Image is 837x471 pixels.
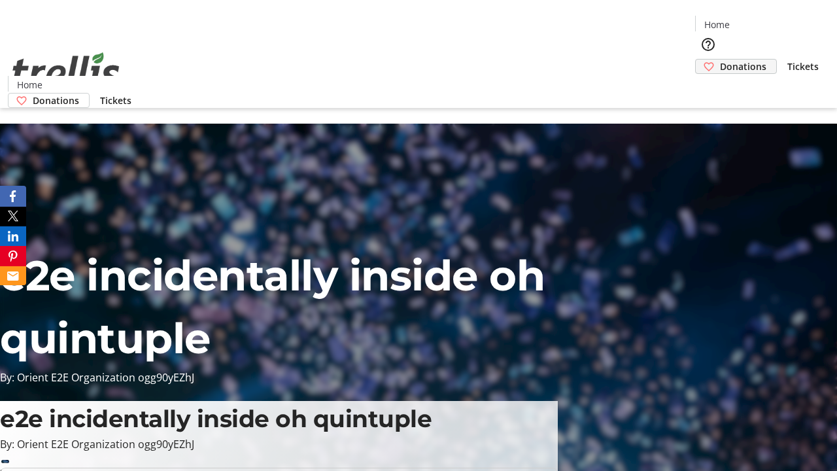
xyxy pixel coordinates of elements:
[704,18,730,31] span: Home
[8,93,90,108] a: Donations
[17,78,43,92] span: Home
[33,94,79,107] span: Donations
[787,60,819,73] span: Tickets
[90,94,142,107] a: Tickets
[696,18,738,31] a: Home
[695,31,721,58] button: Help
[695,74,721,100] button: Cart
[777,60,829,73] a: Tickets
[9,78,50,92] a: Home
[695,59,777,74] a: Donations
[8,38,124,103] img: Orient E2E Organization ogg90yEZhJ's Logo
[720,60,766,73] span: Donations
[100,94,131,107] span: Tickets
